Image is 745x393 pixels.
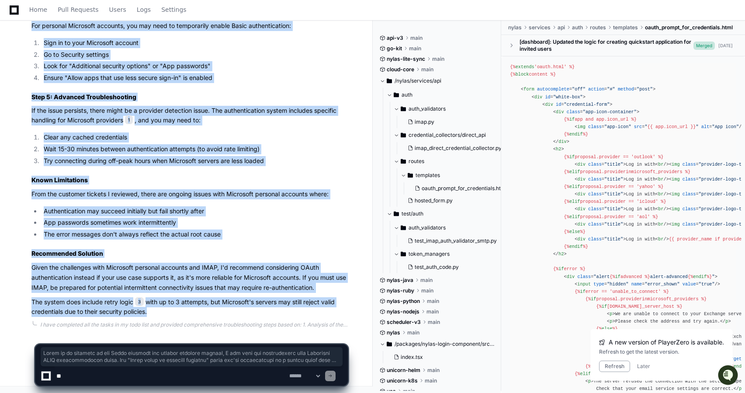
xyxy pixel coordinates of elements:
[725,319,728,324] span: p
[596,304,682,309] span: {% [DOMAIN_NAME]_server_host %}
[564,154,664,160] span: {% proposal.provider == 'outlook' %}
[427,298,439,305] span: main
[590,24,606,31] span: routes
[387,35,403,42] span: api-v3
[655,162,669,167] span: < />
[602,327,613,332] span: else
[564,274,610,279] span: < =
[29,7,47,12] span: Home
[415,197,453,204] span: hosted_form.py
[569,199,580,204] span: elif
[516,64,534,70] span: extends
[696,124,699,129] span: "
[401,168,512,182] button: templates
[556,109,564,115] span: div
[387,66,414,73] span: cloud-core
[564,199,666,204] span: {% proposal.provider == 'icloud' %}
[655,177,669,182] span: < />
[637,87,653,92] span: "post"
[569,244,583,249] span: endif
[161,7,186,12] span: Settings
[394,90,399,100] svg: Directory
[40,321,348,328] div: I have completed all the tasks in my todo list and provided comprehensive troubleshooting steps b...
[553,109,639,115] span: < = >
[575,191,626,197] span: < = >
[577,177,585,182] span: div
[591,296,596,302] span: if
[610,311,612,316] span: p
[567,274,575,279] span: div
[583,109,637,115] span: "app-icon-container"
[415,145,502,152] span: imap_direct_credential_collector.py
[588,124,602,129] span: class
[588,222,602,227] span: class
[402,210,423,217] span: test/auth
[41,230,348,240] li: The error messages don't always reflect the actual root cause
[650,274,688,279] span: alert-advanced
[41,144,348,154] li: Wait 15-30 minutes between authentication attempts (to avoid rate limiting)
[645,282,679,287] span: "error_shown"
[688,274,712,279] span: {% %}
[558,24,565,31] span: api
[395,77,441,84] span: /nylas/services/api
[599,361,630,372] button: Refresh
[696,124,745,129] span: = />
[575,282,720,287] span: < = = = />
[542,102,612,107] span: < = >
[387,308,419,315] span: nylas-nodejs
[701,124,709,129] span: alt
[411,182,507,195] button: oauth_prompt_for_credentials.html
[9,9,26,26] img: PlayerZero
[577,124,585,129] span: img
[572,87,586,92] span: "off"
[41,156,348,166] li: Try connecting during off-peak hours when Microsoft servers are less loaded
[510,64,575,70] span: {% 'oauth.html' %}
[41,73,348,83] li: Ensure "Allow apps that use less secure sign-in" is enabled
[658,236,663,242] span: br
[410,35,423,42] span: main
[564,229,586,234] span: {% %}
[387,88,502,102] button: auth
[564,117,637,122] span: {% app and app.icon_url %}
[30,74,127,81] div: We're offline, but we'll be back soon!
[648,124,696,129] span: {{ app.icon_url }}
[532,94,586,100] span: < = >
[31,93,136,101] strong: Step 5: Advanced Troubleshooting
[564,169,691,174] span: {% proposal.provider microsoft_providers %}
[564,102,610,107] span: "credential-form"
[618,87,634,92] span: method
[415,264,459,271] span: test_auth_code.py
[409,45,421,52] span: main
[683,162,696,167] span: class
[604,162,623,167] span: "title"
[87,92,106,98] span: Pylon
[580,289,586,294] span: if
[404,142,504,154] button: imap_direct_credential_collector.py
[408,170,413,181] svg: Directory
[564,184,664,189] span: {% proposal.provider == 'yahoo' %}
[432,56,444,63] span: main
[655,236,669,242] span: < />
[672,222,679,227] span: img
[416,172,440,179] span: templates
[409,224,446,231] span: auth_validators
[575,124,647,129] span: < = =
[604,222,623,227] span: "title"
[683,222,696,227] span: class
[615,274,620,279] span: if
[545,94,550,100] span: id
[31,176,88,184] strong: Known Limitations
[558,139,566,144] span: div
[588,207,602,212] span: class
[31,297,348,317] p: The system does include retry logic with up to 3 attempts, but Microsoft's servers may still reje...
[604,236,623,242] span: "title"
[401,104,406,114] svg: Directory
[604,191,623,197] span: "title"
[655,207,669,212] span: < />
[569,229,580,234] span: else
[693,42,715,50] span: Merged
[553,267,586,272] span: {% error %}
[588,191,602,197] span: class
[394,209,399,219] svg: Directory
